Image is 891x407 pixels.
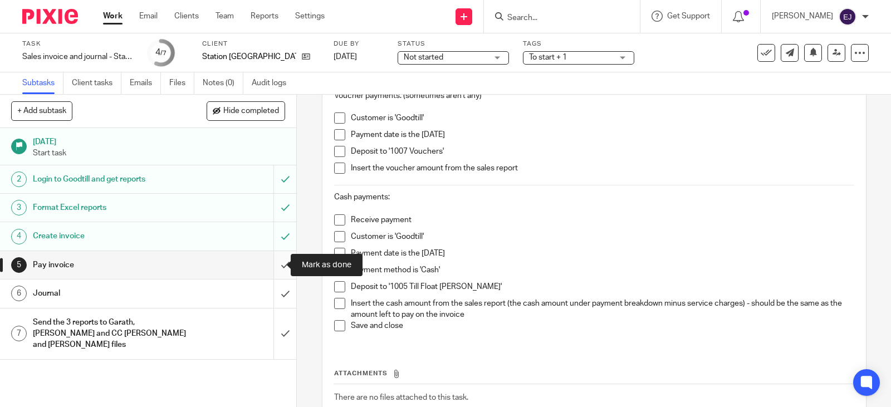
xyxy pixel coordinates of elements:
[202,51,296,62] p: Station [GEOGRAPHIC_DATA]
[72,72,121,94] a: Client tasks
[33,285,186,302] h1: Journal
[506,13,606,23] input: Search
[223,107,279,116] span: Hide completed
[155,46,167,59] div: 4
[252,72,295,94] a: Audit logs
[334,370,388,376] span: Attachments
[33,257,186,273] h1: Pay invoice
[839,8,856,26] img: svg%3E
[33,314,186,354] h1: Send the 3 reports to Garath, [PERSON_NAME] and CC [PERSON_NAME] and [PERSON_NAME] files
[11,326,27,341] div: 7
[33,199,186,216] h1: Format Excel reports
[351,231,854,242] p: Customer is 'Goodtill'
[334,192,854,203] p: Cash payments:
[334,53,357,61] span: [DATE]
[160,50,167,56] small: /7
[351,112,854,124] p: Customer is 'Goodtill'
[11,286,27,301] div: 6
[251,11,278,22] a: Reports
[203,72,243,94] a: Notes (0)
[169,72,194,94] a: Files
[351,163,854,174] p: Insert the voucher amount from the sales report
[11,171,27,187] div: 2
[523,40,634,48] label: Tags
[351,298,854,321] p: Insert the cash amount from the sales report (the cash amount under payment breakdown minus servi...
[22,72,63,94] a: Subtasks
[11,229,27,244] div: 4
[295,11,325,22] a: Settings
[11,257,27,273] div: 5
[529,53,567,61] span: To start + 1
[334,394,468,401] span: There are no files attached to this task.
[351,146,854,157] p: Deposit to '1007 Vouchers'
[351,214,854,225] p: Receive payment
[351,320,854,331] p: Save and close
[33,148,286,159] p: Start task
[103,11,123,22] a: Work
[22,40,134,48] label: Task
[22,9,78,24] img: Pixie
[33,171,186,188] h1: Login to Goodtill and get reports
[404,53,443,61] span: Not started
[334,40,384,48] label: Due by
[667,12,710,20] span: Get Support
[207,101,285,120] button: Hide completed
[351,248,854,259] p: Payment date is the [DATE]
[351,264,854,276] p: Payment method is 'Cash'
[33,228,186,244] h1: Create invoice
[11,101,72,120] button: + Add subtask
[130,72,161,94] a: Emails
[398,40,509,48] label: Status
[202,40,320,48] label: Client
[11,200,27,215] div: 3
[33,134,286,148] h1: [DATE]
[22,51,134,62] div: Sales invoice and journal - Station South
[772,11,833,22] p: [PERSON_NAME]
[174,11,199,22] a: Clients
[139,11,158,22] a: Email
[351,281,854,292] p: Deposit to '1005 Till Float [PERSON_NAME]'
[351,129,854,140] p: Payment date is the [DATE]
[216,11,234,22] a: Team
[334,90,854,101] p: Voucher payments: (sometimes aren't any)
